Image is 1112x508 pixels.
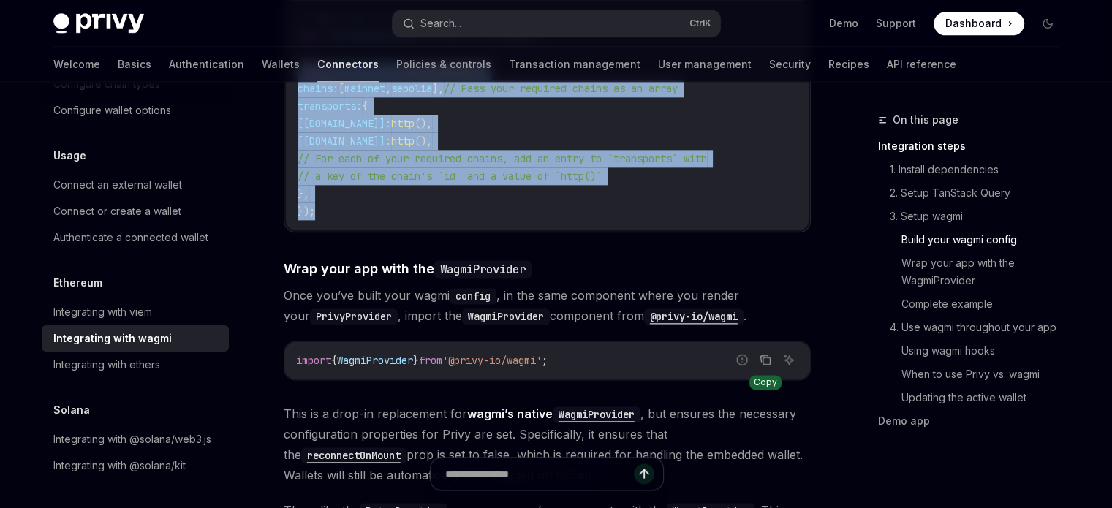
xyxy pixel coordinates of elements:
[42,325,229,352] a: Integrating with wagmi
[298,117,391,130] span: [[DOMAIN_NAME]]:
[769,47,811,82] a: Security
[396,47,491,82] a: Policies & controls
[945,16,1002,31] span: Dashboard
[53,356,160,374] div: Integrating with ethers
[53,431,211,448] div: Integrating with @solana/web3.js
[53,229,208,246] div: Authenticate a connected wallet
[644,308,744,325] code: @privy-io/wagmi
[878,134,1071,158] a: Integration steps
[444,82,678,95] span: // Pass your required chains as an array
[338,82,344,95] span: [
[317,47,379,82] a: Connectors
[749,375,782,390] div: Copy
[413,354,419,367] span: }
[553,406,640,422] code: WagmiProvider
[298,82,338,95] span: chains:
[634,463,654,484] button: Send message
[53,47,100,82] a: Welcome
[391,134,415,148] span: http
[415,134,432,148] span: (),
[53,102,171,119] div: Configure wallet options
[901,363,1071,386] a: When to use Privy vs. wagmi
[1036,12,1059,35] button: Toggle dark mode
[432,82,444,95] span: ],
[689,18,711,29] span: Ctrl K
[331,354,337,367] span: {
[262,47,300,82] a: Wallets
[756,350,775,369] button: Copy the contents from the code block
[298,205,315,218] span: });
[393,10,720,37] button: Search...CtrlK
[301,447,406,463] code: reconnectOnMount
[301,447,406,462] a: reconnectOnMount
[284,403,811,485] span: This is a drop-in replacement for , but ensures the necessary configuration properties for Privy ...
[53,147,86,164] h5: Usage
[890,181,1071,205] a: 2. Setup TanStack Query
[890,158,1071,181] a: 1. Install dependencies
[42,352,229,378] a: Integrating with ethers
[42,224,229,251] a: Authenticate a connected wallet
[53,176,182,194] div: Connect an external wallet
[53,202,181,220] div: Connect or create a wallet
[298,134,391,148] span: [[DOMAIN_NAME]]:
[644,308,744,323] a: @privy-io/wagmi
[876,16,916,31] a: Support
[829,16,858,31] a: Demo
[53,274,102,292] h5: Ethereum
[53,13,144,34] img: dark logo
[391,117,415,130] span: http
[296,354,331,367] span: import
[420,15,461,32] div: Search...
[878,409,1071,433] a: Demo app
[298,170,602,183] span: // a key of the chain's `id` and a value of `http()`
[344,82,385,95] span: mainnet
[828,47,869,82] a: Recipes
[42,198,229,224] a: Connect or create a wallet
[442,354,542,367] span: '@privy-io/wagmi'
[890,316,1071,339] a: 4. Use wagmi throughout your app
[901,386,1071,409] a: Updating the active wallet
[42,97,229,124] a: Configure wallet options
[893,111,958,129] span: On this page
[467,406,640,421] a: wagmi’s nativeWagmiProvider
[887,47,956,82] a: API reference
[391,82,432,95] span: sepolia
[415,117,432,130] span: (),
[310,308,398,325] code: PrivyProvider
[284,259,532,278] span: Wrap your app with the
[118,47,151,82] a: Basics
[733,350,752,369] button: Report incorrect code
[53,303,152,321] div: Integrating with viem
[42,452,229,479] a: Integrating with @solana/kit
[362,99,368,113] span: {
[658,47,752,82] a: User management
[462,308,550,325] code: WagmiProvider
[434,260,532,278] code: WagmiProvider
[542,354,548,367] span: ;
[169,47,244,82] a: Authentication
[385,82,391,95] span: ,
[53,401,90,419] h5: Solana
[53,330,172,347] div: Integrating with wagmi
[337,354,413,367] span: WagmiProvider
[298,152,707,165] span: // For each of your required chains, add an entry to `transports` with
[901,339,1071,363] a: Using wagmi hooks
[42,172,229,198] a: Connect an external wallet
[298,187,309,200] span: },
[284,285,811,326] span: Once you’ve built your wagmi , in the same component where you render your , import the component...
[901,292,1071,316] a: Complete example
[509,47,640,82] a: Transaction management
[419,354,442,367] span: from
[934,12,1024,35] a: Dashboard
[779,350,798,369] button: Ask AI
[298,99,362,113] span: transports:
[901,251,1071,292] a: Wrap your app with the WagmiProvider
[890,205,1071,228] a: 3. Setup wagmi
[42,426,229,452] a: Integrating with @solana/web3.js
[53,457,186,474] div: Integrating with @solana/kit
[901,228,1071,251] a: Build your wagmi config
[450,288,496,304] code: config
[42,299,229,325] a: Integrating with viem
